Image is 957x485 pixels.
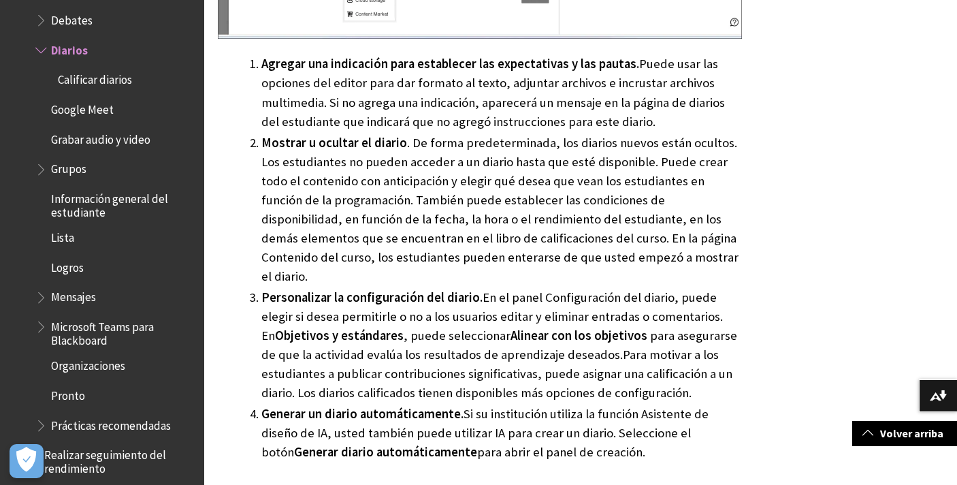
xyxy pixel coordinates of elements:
span: Realizar seguimiento del rendimiento [44,443,195,475]
span: Lista [51,226,74,245]
li: . De forma predeterminada, los diarios nuevos están ocultos. Los estudiantes no pueden acceder a ... [261,134,742,286]
span: Pronto [51,384,85,403]
span: Logros [51,256,84,275]
a: Volver arriba [852,421,957,446]
span: Objetivos y estándares [275,328,404,343]
span: Grabar audio y video [51,128,150,146]
span: Debates [51,9,93,27]
span: Generar diario automáticamente [294,444,477,460]
button: Abrir preferencias [10,444,44,478]
span: Google Meet [51,98,114,116]
span: Grupos [51,158,86,176]
li: Puede usar las opciones del editor para dar formato al texto, adjuntar archivos e incrustar archi... [261,54,742,131]
span: Calificar diarios [58,69,132,87]
span: Información general del estudiante [51,187,195,219]
li: Si su institución utiliza la función Asistente de diseño de IA, usted también puede utilizar IA p... [261,405,742,462]
span: Personalizar la configuración del diario. [261,290,483,305]
span: Alinear con los objetivos [510,328,647,343]
span: Mostrar u ocultar el diario [261,135,407,151]
span: Diarios [51,39,88,57]
span: Prácticas recomendadas [51,414,171,433]
li: En el panel Configuración del diario, puede elegir si desea permitirle o no a los usuarios editar... [261,288,742,403]
span: Generar un diario automáticamente. [261,406,464,422]
span: Organizaciones [51,355,125,373]
span: Agregar una indicación para establecer las expectativas y las pautas. [261,56,639,72]
span: Microsoft Teams para Blackboard [51,315,195,347]
span: Mensajes [51,286,96,304]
